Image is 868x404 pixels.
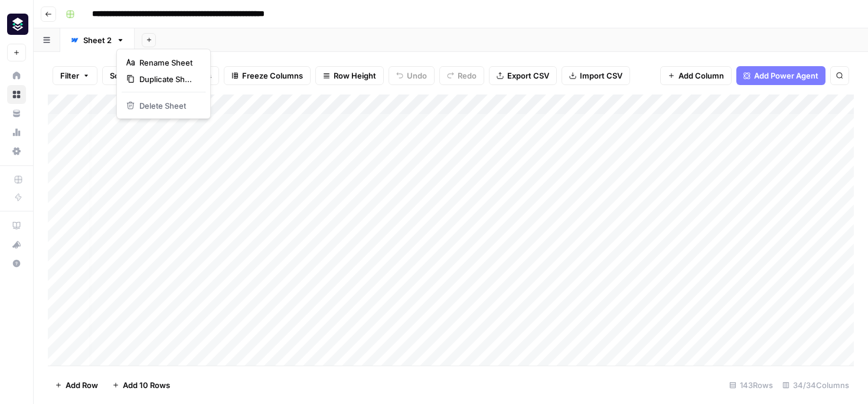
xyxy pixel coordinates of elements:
[224,66,311,85] button: Freeze Columns
[439,66,484,85] button: Redo
[139,73,196,85] span: Duplicate Sheet
[105,376,177,395] button: Add 10 Rows
[7,9,26,39] button: Workspace: Platformengineering.org
[580,70,622,82] span: Import CSV
[110,70,125,82] span: Sort
[7,14,28,35] img: Platformengineering.org Logo
[736,66,825,85] button: Add Power Agent
[7,142,26,161] a: Settings
[8,236,25,253] div: What's new?
[139,57,196,69] span: Rename Sheet
[7,254,26,273] button: Help + Support
[754,70,818,82] span: Add Power Agent
[778,376,854,395] div: 34/34 Columns
[7,123,26,142] a: Usage
[7,66,26,85] a: Home
[660,66,732,85] button: Add Column
[725,376,778,395] div: 143 Rows
[7,216,26,235] a: AirOps Academy
[7,85,26,104] a: Browse
[389,66,435,85] button: Undo
[102,66,143,85] button: Sort
[139,100,196,112] span: Delete Sheet
[562,66,630,85] button: Import CSV
[334,70,376,82] span: Row Height
[83,34,112,46] div: Sheet 2
[7,235,26,254] button: What's new?
[66,379,98,391] span: Add Row
[678,70,724,82] span: Add Column
[48,376,105,395] button: Add Row
[242,70,303,82] span: Freeze Columns
[60,70,79,82] span: Filter
[60,28,135,52] a: Sheet 2
[458,70,477,82] span: Redo
[407,70,427,82] span: Undo
[315,66,384,85] button: Row Height
[507,70,549,82] span: Export CSV
[53,66,97,85] button: Filter
[7,104,26,123] a: Your Data
[489,66,557,85] button: Export CSV
[123,379,170,391] span: Add 10 Rows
